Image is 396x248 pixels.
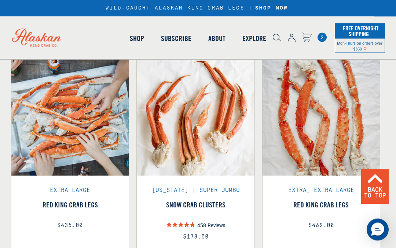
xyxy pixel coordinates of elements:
strong: SHOP NOW [255,5,288,11]
img: search [273,34,281,42]
span: Back To Top [364,187,386,199]
img: Alaskan King Crab Co. logo [4,20,70,55]
span: Mon-Thurs on orders over $350 [337,40,382,51]
a: View Red King Crab Legs [293,201,349,218]
a: View Red King Crab Legs [43,201,98,218]
a: SHOP NOW [253,5,290,11]
span: $178.00 [183,234,209,240]
span: 458 [197,222,206,229]
span: $462.00 [308,222,334,229]
span: Reviews [208,222,225,229]
img: Snow Crab Clusters [137,59,254,176]
img: Red King Crab Legs [11,59,129,176]
a: Shop [121,18,153,59]
a: Explore [234,18,275,59]
span: Free Overnight Shipping [341,23,378,40]
div: [US_STATE] | Super Jumbo [148,188,243,193]
div: product star rating [148,220,243,230]
a: View Snow Crab Clusters [166,201,225,218]
div: Extra, Extra Large [274,188,369,193]
img: account [288,34,296,42]
a: About [200,18,234,59]
img: Red King Crab Legs [263,59,380,176]
span: $435.00 [57,222,83,229]
a: Cart [302,33,312,43]
div: WILD-CAUGHT ALASKAN KING CRAB LEGS | [106,5,290,11]
div: Extra Large [22,188,118,193]
span: 2 [318,33,327,42]
a: Cart [318,33,327,42]
img: Back to Top [367,174,383,183]
div: Messenger Dummy Widget [367,219,389,241]
a: Subscribe [153,18,200,59]
a: Back To Top [361,169,389,203]
span: Shipping Notice Icon [363,46,367,51]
